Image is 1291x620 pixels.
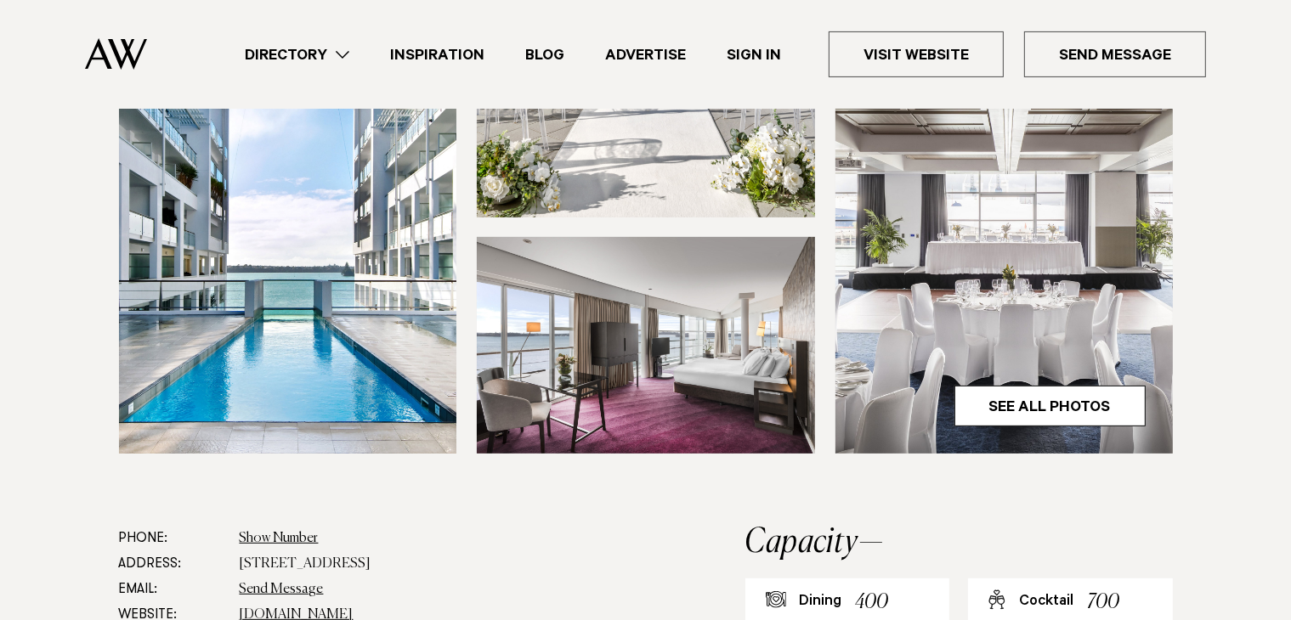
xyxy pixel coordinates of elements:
[1024,31,1206,77] a: Send Message
[954,386,1146,426] a: See All Photos
[1019,592,1073,612] div: Cocktail
[800,592,842,612] div: Dining
[856,587,889,618] div: 400
[706,43,801,66] a: Sign In
[240,532,319,545] a: Show Number
[1087,587,1119,618] div: 700
[85,38,147,70] img: Auckland Weddings Logo
[745,526,1173,560] h2: Capacity
[477,237,815,454] img: Hotel accommodation Auckland
[119,551,226,577] dt: Address:
[240,583,324,596] a: Send Message
[119,526,226,551] dt: Phone:
[119,577,226,602] dt: Email:
[240,551,636,577] dd: [STREET_ADDRESS]
[829,31,1004,77] a: Visit Website
[585,43,706,66] a: Advertise
[224,43,370,66] a: Directory
[505,43,585,66] a: Blog
[370,43,505,66] a: Inspiration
